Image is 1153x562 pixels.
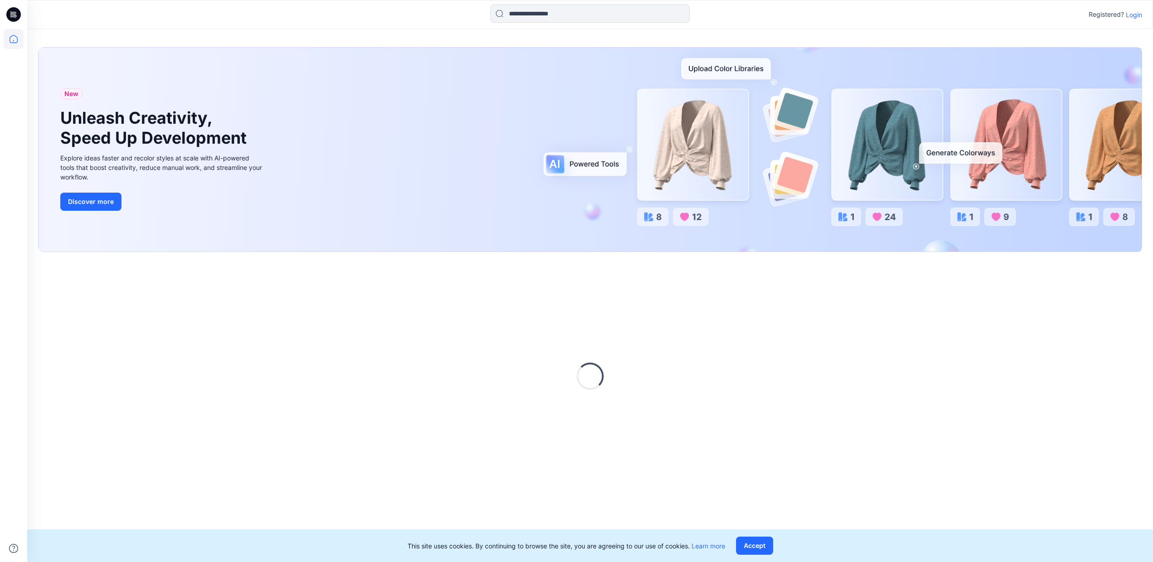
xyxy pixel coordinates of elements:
[60,193,121,211] button: Discover more
[692,542,725,550] a: Learn more
[60,193,264,211] a: Discover more
[407,541,725,551] p: This site uses cookies. By continuing to browse the site, you are agreeing to our use of cookies.
[64,88,78,99] span: New
[60,153,264,182] div: Explore ideas faster and recolor styles at scale with AI-powered tools that boost creativity, red...
[60,108,251,147] h1: Unleash Creativity, Speed Up Development
[1089,9,1124,20] p: Registered?
[1126,10,1142,19] p: Login
[736,537,773,555] button: Accept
